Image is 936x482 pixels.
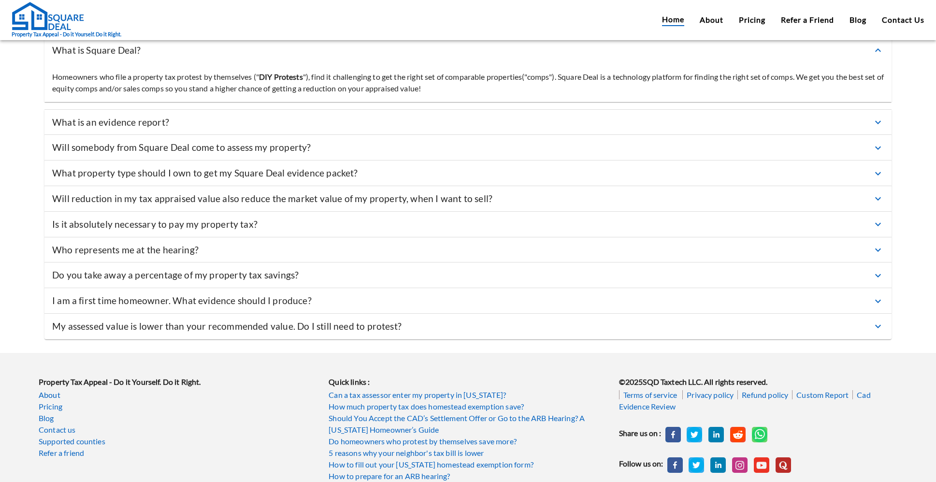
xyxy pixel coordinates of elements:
a: . [667,457,683,473]
p: My assessed value is lower than your recommended value. Do I still need to protest? [52,320,402,334]
p: Do you take away a percentage of my property tax savings? [52,268,299,282]
textarea: Type your message and click 'Submit' [5,264,184,298]
a: . [732,457,748,473]
a: How to fill out your [US_STATE] homestead exemption form? [329,459,607,470]
a: How much property tax does homestead exemption save? [329,401,607,412]
em: Driven by SalesIQ [76,253,123,260]
a: Refer a friend [39,447,317,459]
a: . [689,457,704,473]
p: What property type should I own to get my Square Deal evidence packet? [52,166,358,180]
b: Quick links : [329,377,370,386]
strong: DIY Protests [259,72,303,81]
div: What property type should I own to get my Square Deal evidence packet? [44,161,892,186]
a: About [39,389,317,401]
div: What is Square Deal? [44,34,892,67]
a: Should You Accept the CAD’s Settlement Offer or Go to the ARB Hearing? A [US_STATE] Homeowner’s G... [329,412,607,436]
b: Property Tax Appeal - Do it Yourself. Do it Right. [39,377,201,386]
div: Who represents me at the hearing? [44,237,892,263]
a: About [700,14,723,26]
p: What is an evidence report? [52,116,169,130]
a: . [710,457,726,473]
img: salesiqlogo_leal7QplfZFryJ6FIlVepeu7OftD7mt8q6exU6-34PB8prfIgodN67KcxXM9Y7JQ_.png [67,254,73,260]
a: Pricing [39,401,317,412]
a: Home [662,14,684,26]
div: Do you take away a percentage of my property tax savings? [44,263,892,288]
b: © 2025 SQD Taxtech LLC. All rights reserved. [619,377,767,386]
a: Refund policy [737,390,792,399]
a: Do homeowners who protest by themselves save more? [329,436,607,447]
button: reddit [730,427,746,442]
a: Privacy policy [682,390,737,399]
img: logo_Zg8I0qSkbAqR2WFHt3p6CTuqpyXMFPubPcD2OT02zFN43Cy9FUNNG3NEPhM_Q1qe_.png [16,58,41,63]
a: . [776,457,791,473]
button: linkedin [708,427,724,442]
p: Is it absolutely necessary to pay my property tax? [52,218,258,232]
button: facebook [665,427,681,442]
a: . [754,457,769,473]
em: Submit [142,298,175,311]
a: Pricing [739,14,765,26]
p: What is Square Deal? [52,44,141,58]
p: Who represents me at the hearing? [52,243,199,257]
div: What is an evidence report? [44,110,892,135]
p: Will reduction in my tax appraised value also reduce the market value of my property, when I want... [52,192,492,206]
p: Homeowners who file a property tax protest by themselves (" "), find it challenging to get the ri... [52,71,884,94]
span: We are offline. Please leave us a message. [20,122,169,219]
b: Follow us on: [619,459,663,468]
div: What is Square Deal? [44,67,892,102]
a: Contact Us [882,14,924,26]
a: Contact us [39,424,317,436]
button: twitter [687,427,702,442]
a: Custom Report [792,390,852,399]
div: I am a first time homeowner. What evidence should I produce? [44,288,892,314]
div: Will reduction in my tax appraised value also reduce the market value of my property, when I want... [44,186,892,212]
a: Property Tax Appeal - Do it Yourself. Do it Right. [12,1,121,39]
a: Cad Evidence Review [619,390,871,411]
div: Minimize live chat window [158,5,182,28]
a: How to prepare for an ARB hearing? [329,470,607,482]
div: Leave a message [50,54,162,67]
a: Refer a Friend [781,14,834,26]
button: whatsapp [752,427,767,442]
img: Square Deal [12,1,84,30]
div: Is it absolutely necessary to pay my property tax? [44,212,892,237]
a: 5 reasons why your neighbor's tax bill is lower [329,447,607,459]
p: Will somebody from Square Deal come to assess my property? [52,141,311,155]
a: Blog [39,412,317,424]
div: Will somebody from Square Deal come to assess my property? [44,135,892,161]
b: Share us on : [619,428,662,438]
a: Can a tax assessor enter my property in [US_STATE]? [329,389,607,401]
a: Terms of service [619,390,681,399]
a: Blog [850,14,866,26]
div: My assessed value is lower than your recommended value. Do I still need to protest? [44,314,892,339]
a: Supported counties [39,436,317,447]
p: I am a first time homeowner. What evidence should I produce? [52,294,312,308]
